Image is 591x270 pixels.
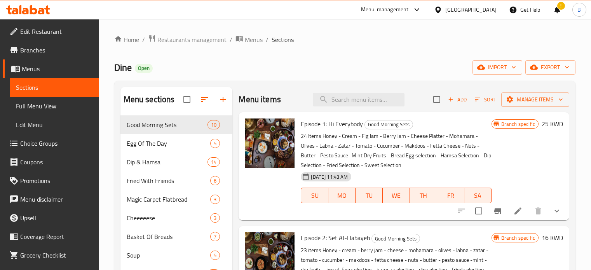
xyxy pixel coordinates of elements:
li: / [230,35,232,44]
div: Egg Of The Day5 [120,134,233,153]
span: Menus [22,64,92,73]
nav: breadcrumb [114,35,575,45]
span: 6 [211,177,220,185]
span: Sort items [470,94,501,106]
span: Choice Groups [20,139,92,148]
div: Good Morning Sets10 [120,115,233,134]
span: Branches [20,45,92,55]
button: WE [383,188,410,203]
span: Sections [16,83,92,92]
button: sort-choices [452,202,471,220]
input: search [313,93,404,106]
span: Edit Menu [16,120,92,129]
button: show more [547,202,566,220]
button: SA [464,188,492,203]
svg: Show Choices [552,206,561,216]
div: Fried With Friends6 [120,171,233,190]
span: Open [135,65,153,71]
span: Egg Of The Day [127,139,211,148]
p: 24 Items Honey - Cream - Fig Jam - Berry Jam - Cheese Platter - Mohamara - Olives - Labna - Zatar... [301,131,491,170]
div: Fried With Friends [127,176,211,185]
button: Branch-specific-item [488,202,507,220]
h2: Menu items [239,94,281,105]
span: Coupons [20,157,92,167]
a: Menus [235,35,263,45]
span: Cheeeeese [127,213,211,223]
span: 10 [208,121,220,129]
a: Restaurants management [148,35,227,45]
span: Edit Restaurant [20,27,92,36]
a: Coupons [3,153,99,171]
span: Branch specific [498,234,538,242]
div: Magic Carpet Flatbread3 [120,190,233,209]
span: export [532,63,569,72]
button: TH [410,188,437,203]
span: Select all sections [179,91,195,108]
span: Grocery Checklist [20,251,92,260]
span: TH [413,190,434,201]
div: Dip & Hamsa14 [120,153,233,171]
div: items [210,195,220,204]
button: import [472,60,522,75]
span: Add item [445,94,470,106]
div: items [210,213,220,223]
span: Dip & Hamsa [127,157,208,167]
div: items [210,251,220,260]
span: Episode 1: Hi Everybody [301,118,363,130]
span: import [479,63,516,72]
button: Manage items [501,92,569,107]
a: Edit Menu [10,115,99,134]
li: / [266,35,268,44]
li: / [142,35,145,44]
button: FR [437,188,464,203]
span: MO [331,190,352,201]
a: Edit Restaurant [3,22,99,41]
a: Choice Groups [3,134,99,153]
span: Soup [127,251,211,260]
span: Restaurants management [157,35,227,44]
button: delete [529,202,547,220]
span: Sort [475,95,496,104]
span: SU [304,190,325,201]
div: items [210,139,220,148]
span: Add [447,95,468,104]
div: Basket Of Breads7 [120,227,233,246]
span: 5 [211,252,220,259]
button: MO [328,188,356,203]
span: 5 [211,140,220,147]
a: Home [114,35,139,44]
span: 14 [208,159,220,166]
div: Good Morning Sets [127,120,208,129]
a: Upsell [3,209,99,227]
span: [DATE] 11:43 AM [308,173,351,181]
span: WE [386,190,407,201]
a: Sections [10,78,99,97]
span: Basket Of Breads [127,232,211,241]
h6: 16 KWD [542,232,563,243]
span: Select to update [471,203,487,219]
h2: Menu sections [124,94,175,105]
div: items [207,157,220,167]
span: Coverage Report [20,232,92,241]
div: items [210,232,220,241]
span: FR [440,190,461,201]
span: TU [359,190,380,201]
span: Good Morning Sets [372,234,420,243]
button: TU [356,188,383,203]
span: Branch specific [498,120,538,128]
div: Open [135,64,153,73]
span: 7 [211,233,220,240]
div: items [207,120,220,129]
span: B [577,5,581,14]
span: Menu disclaimer [20,195,92,204]
div: Soup5 [120,246,233,265]
button: Sort [473,94,498,106]
span: 3 [211,214,220,222]
span: Menus [245,35,263,44]
div: Cheeeeese3 [120,209,233,227]
a: Coverage Report [3,227,99,246]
